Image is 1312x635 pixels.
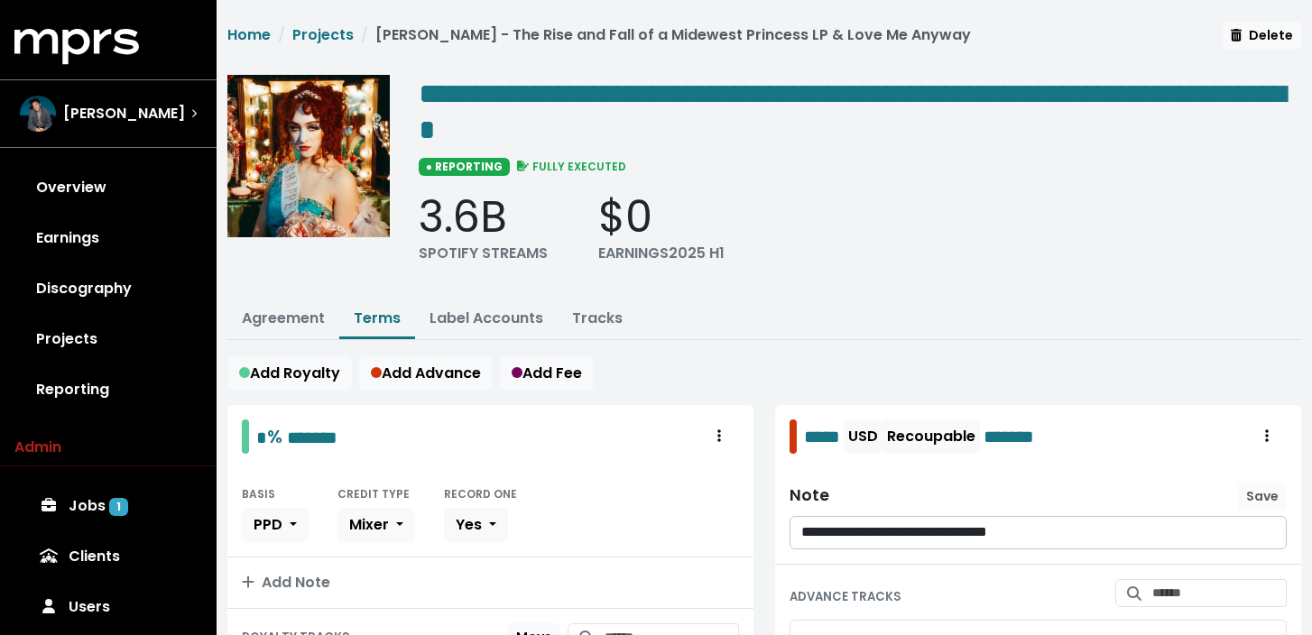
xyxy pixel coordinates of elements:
span: FULLY EXECUTED [513,159,627,174]
input: Search for tracks by title and link them to this advance [1152,579,1287,607]
span: ● REPORTING [419,158,510,176]
span: PPD [254,514,282,535]
div: EARNINGS 2025 H1 [598,243,725,264]
button: Add Fee [500,356,594,391]
span: Add Note [242,572,330,593]
small: ADVANCE TRACKS [790,588,901,605]
button: Add Advance [359,356,493,391]
img: Album cover for this project [227,75,390,237]
button: Yes [444,508,508,542]
div: $0 [598,191,725,244]
button: Add Royalty [227,356,352,391]
a: Projects [14,314,202,364]
div: SPOTIFY STREAMS [419,243,548,264]
a: Reporting [14,364,202,415]
a: Users [14,582,202,632]
a: Projects [292,24,354,45]
a: Terms [354,308,401,328]
span: Edit value [287,428,337,446]
button: Royalty administration options [699,419,739,454]
button: Mixer [337,508,415,542]
a: Jobs 1 [14,481,202,531]
span: Add Fee [512,363,582,383]
span: Edit value [256,428,267,446]
button: Recoupable [882,419,980,454]
span: Add Advance [371,363,481,383]
span: Recoupable [887,426,975,446]
span: 1 [109,498,128,516]
small: RECORD ONE [444,486,517,502]
a: mprs logo [14,35,139,56]
span: Mixer [349,514,389,535]
span: USD [848,426,878,446]
span: [PERSON_NAME] [63,103,185,124]
button: Delete [1223,22,1301,50]
button: USD [844,419,882,454]
span: Edit value [419,79,1286,144]
span: Edit value [984,423,1034,450]
small: BASIS [242,486,275,502]
a: Home [227,24,271,45]
span: Add Royalty [239,363,340,383]
div: Note [790,486,829,505]
a: Earnings [14,213,202,263]
div: 3.6B [419,191,548,244]
span: Edit value [804,423,840,450]
a: Label Accounts [430,308,543,328]
span: Delete [1231,26,1293,44]
li: [PERSON_NAME] - The Rise and Fall of a Midewest Princess LP & Love Me Anyway [354,24,971,46]
a: Tracks [572,308,623,328]
button: PPD [242,508,309,542]
small: CREDIT TYPE [337,486,410,502]
button: Add Note [227,557,753,608]
span: % [267,424,282,449]
button: Royalty administration options [1247,419,1287,454]
a: Discography [14,263,202,314]
a: Agreement [242,308,325,328]
a: Clients [14,531,202,582]
a: Overview [14,162,202,213]
nav: breadcrumb [227,24,971,60]
img: The selected account / producer [20,96,56,132]
span: Yes [456,514,482,535]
